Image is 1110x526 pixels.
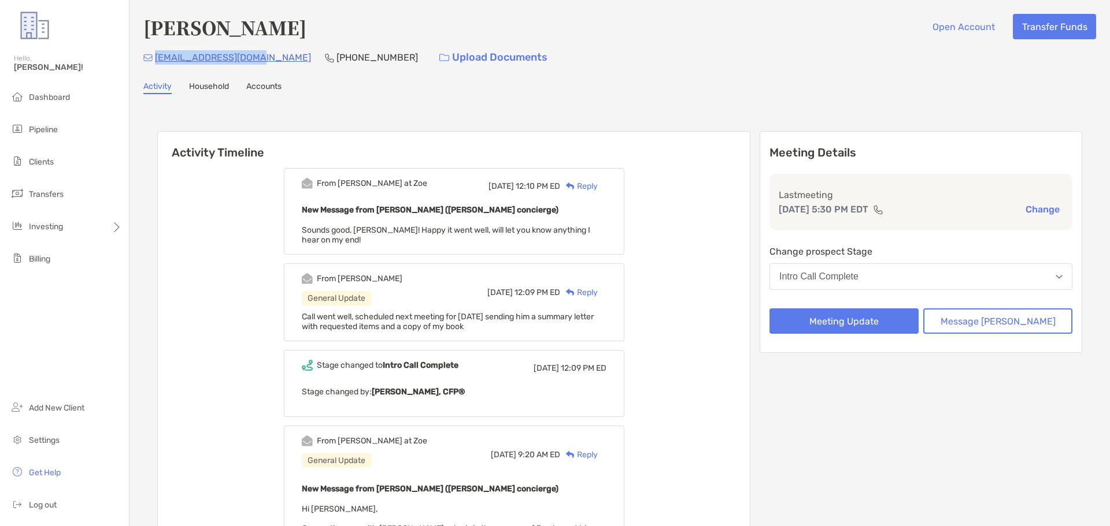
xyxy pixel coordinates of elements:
[189,81,229,94] a: Household
[769,244,1072,259] p: Change prospect Stage
[487,288,513,297] span: [DATE]
[561,363,606,373] span: 12:09 PM ED
[779,202,868,217] p: [DATE] 5:30 PM EDT
[491,450,516,460] span: [DATE]
[873,205,883,214] img: communication type
[10,251,24,265] img: billing icon
[560,180,598,192] div: Reply
[10,154,24,168] img: clients icon
[317,274,402,283] div: From [PERSON_NAME]
[566,451,575,458] img: Reply icon
[10,122,24,136] img: pipeline icon
[29,157,54,167] span: Clients
[779,188,1063,202] p: Last meeting
[489,181,514,191] span: [DATE]
[1013,14,1096,39] button: Transfer Funds
[336,50,418,65] p: [PHONE_NUMBER]
[325,53,334,62] img: Phone Icon
[29,222,63,232] span: Investing
[29,500,57,510] span: Log out
[534,363,559,373] span: [DATE]
[317,178,427,188] div: From [PERSON_NAME] at Zoe
[29,92,70,102] span: Dashboard
[143,14,306,40] h4: [PERSON_NAME]
[302,291,371,305] div: General Update
[302,484,558,494] b: New Message from [PERSON_NAME] ([PERSON_NAME] concierge)
[560,449,598,461] div: Reply
[10,219,24,233] img: investing icon
[29,435,60,445] span: Settings
[143,81,172,94] a: Activity
[439,54,449,62] img: button icon
[10,465,24,479] img: get-help icon
[29,125,58,135] span: Pipeline
[566,182,575,190] img: Reply icon
[302,312,594,331] span: Call went well, scheduled next meeting for [DATE] sending him a summary letter with requested ite...
[29,403,84,413] span: Add New Client
[302,435,313,446] img: Event icon
[302,225,590,245] span: Sounds good, [PERSON_NAME]! Happy it went well, will let you know anything I hear on my end!
[1022,203,1063,215] button: Change
[779,271,859,282] div: Intro Call Complete
[317,360,458,370] div: Stage changed to
[317,436,427,446] div: From [PERSON_NAME] at Zoe
[10,186,24,200] img: transfers icon
[302,178,313,189] img: Event icon
[923,308,1072,334] button: Message [PERSON_NAME]
[1056,275,1063,279] img: Open dropdown arrow
[566,289,575,296] img: Reply icon
[302,205,558,215] b: New Message from [PERSON_NAME] ([PERSON_NAME] concierge)
[769,308,919,334] button: Meeting Update
[923,14,1004,39] button: Open Account
[302,385,606,399] p: Stage changed by:
[302,453,371,468] div: General Update
[518,450,560,460] span: 9:20 AM ED
[29,254,50,264] span: Billing
[383,360,458,370] b: Intro Call Complete
[515,288,560,297] span: 12:09 PM ED
[155,50,311,65] p: [EMAIL_ADDRESS][DOMAIN_NAME]
[14,62,122,72] span: [PERSON_NAME]!
[29,468,61,477] span: Get Help
[29,189,64,199] span: Transfers
[14,5,55,46] img: Zoe Logo
[516,181,560,191] span: 12:10 PM ED
[246,81,282,94] a: Accounts
[372,387,465,397] b: [PERSON_NAME], CFP®
[302,360,313,371] img: Event icon
[143,54,153,61] img: Email Icon
[10,400,24,414] img: add_new_client icon
[302,273,313,284] img: Event icon
[769,263,1072,290] button: Intro Call Complete
[158,132,750,159] h6: Activity Timeline
[10,497,24,511] img: logout icon
[769,146,1072,160] p: Meeting Details
[10,89,24,103] img: dashboard icon
[10,432,24,446] img: settings icon
[432,45,555,70] a: Upload Documents
[560,286,598,299] div: Reply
